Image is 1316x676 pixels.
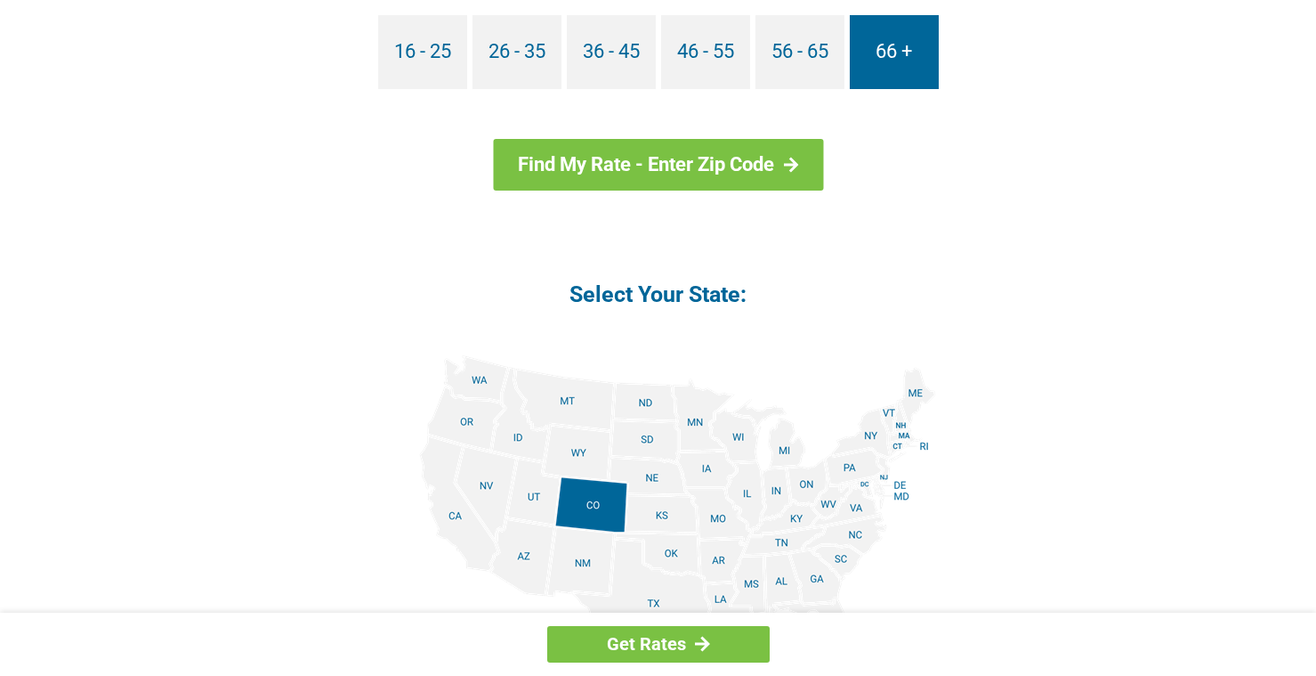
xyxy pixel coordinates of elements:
a: 66 + [850,15,939,89]
a: 26 - 35 [472,15,561,89]
h4: Select Your State: [231,280,1086,309]
a: 46 - 55 [661,15,750,89]
a: 36 - 45 [567,15,656,89]
a: Find My Rate - Enter Zip Code [493,139,823,191]
a: 16 - 25 [378,15,467,89]
a: Get Rates [547,626,770,663]
a: 56 - 65 [755,15,844,89]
